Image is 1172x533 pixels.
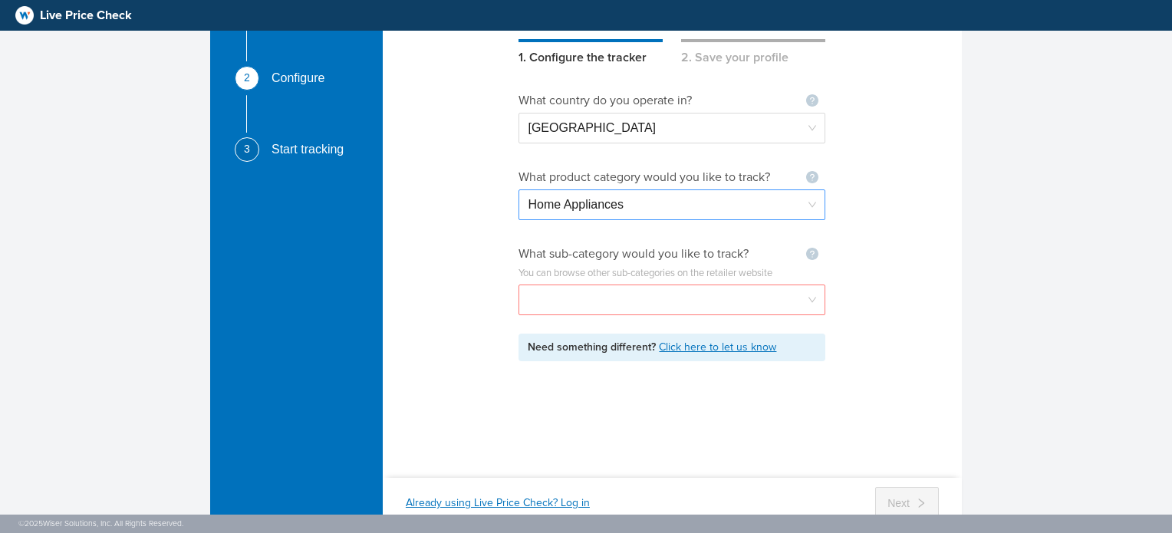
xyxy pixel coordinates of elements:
span: 3 [244,143,250,154]
div: Configure [272,66,337,90]
img: logo [15,6,34,25]
span: question-circle [806,94,818,107]
div: What product category would you like to track? [519,168,786,186]
span: Need something different? [528,341,659,354]
span: Live Price Check [40,6,132,25]
span: United States [528,114,816,143]
span: question-circle [806,248,818,260]
div: What sub-category would you like to track? [519,245,769,263]
span: 2 [244,72,250,83]
div: What country do you operate in? [519,91,710,110]
div: 2. Save your profile [681,39,825,67]
a: Click here to let us know [659,341,776,354]
div: Already using Live Price Check? Log in [406,495,590,511]
div: You can browse other sub-categories on the retailer website [519,266,825,281]
span: question-circle [806,171,818,183]
div: Start tracking [272,137,356,162]
div: 1. Configure the tracker [519,39,663,67]
span: Home Appliances [528,190,816,219]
